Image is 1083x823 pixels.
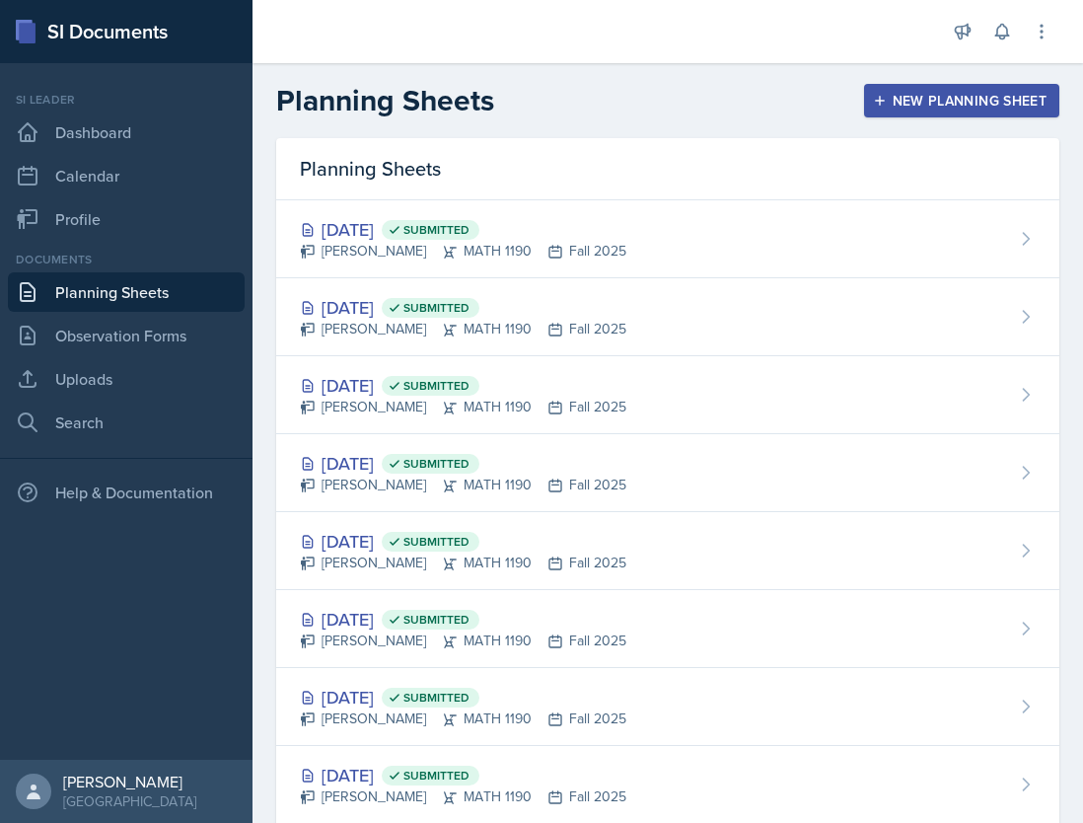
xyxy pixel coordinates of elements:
div: [DATE] [300,762,626,788]
div: Planning Sheets [276,138,1059,200]
a: [DATE] Submitted [PERSON_NAME]MATH 1190Fall 2025 [276,434,1059,512]
div: [PERSON_NAME] MATH 1190 Fall 2025 [300,397,626,417]
div: [PERSON_NAME] MATH 1190 Fall 2025 [300,786,626,807]
div: [DATE] [300,450,626,477]
div: [DATE] [300,294,626,321]
span: Submitted [403,612,469,628]
div: [DATE] [300,528,626,555]
span: Submitted [403,690,469,706]
a: [DATE] Submitted [PERSON_NAME]MATH 1190Fall 2025 [276,590,1059,668]
a: Uploads [8,359,245,399]
div: [PERSON_NAME] MATH 1190 Fall 2025 [300,631,626,651]
span: Submitted [403,456,469,472]
div: [PERSON_NAME] MATH 1190 Fall 2025 [300,709,626,729]
span: Submitted [403,534,469,550]
a: [DATE] Submitted [PERSON_NAME]MATH 1190Fall 2025 [276,200,1059,278]
div: [DATE] [300,216,626,243]
a: Calendar [8,156,245,195]
div: [PERSON_NAME] MATH 1190 Fall 2025 [300,475,626,495]
div: Help & Documentation [8,473,245,512]
span: Submitted [403,300,469,316]
span: Submitted [403,222,469,238]
a: Dashboard [8,112,245,152]
a: Observation Forms [8,316,245,355]
div: [PERSON_NAME] [63,772,196,791]
button: New Planning Sheet [864,84,1059,117]
div: Si leader [8,91,245,109]
a: [DATE] Submitted [PERSON_NAME]MATH 1190Fall 2025 [276,512,1059,590]
div: [PERSON_NAME] MATH 1190 Fall 2025 [300,553,626,573]
a: Profile [8,199,245,239]
div: [PERSON_NAME] MATH 1190 Fall 2025 [300,319,626,339]
a: [DATE] Submitted [PERSON_NAME]MATH 1190Fall 2025 [276,278,1059,356]
div: [GEOGRAPHIC_DATA] [63,791,196,811]
h2: Planning Sheets [276,83,494,118]
a: [DATE] Submitted [PERSON_NAME]MATH 1190Fall 2025 [276,356,1059,434]
div: [DATE] [300,684,626,711]
a: Search [8,403,245,442]
div: [DATE] [300,606,626,633]
span: Submitted [403,378,469,394]
a: [DATE] Submitted [PERSON_NAME]MATH 1190Fall 2025 [276,668,1059,746]
div: [PERSON_NAME] MATH 1190 Fall 2025 [300,241,626,262]
div: [DATE] [300,372,626,399]
span: Submitted [403,768,469,784]
div: Documents [8,251,245,268]
div: New Planning Sheet [877,93,1047,109]
a: Planning Sheets [8,272,245,312]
